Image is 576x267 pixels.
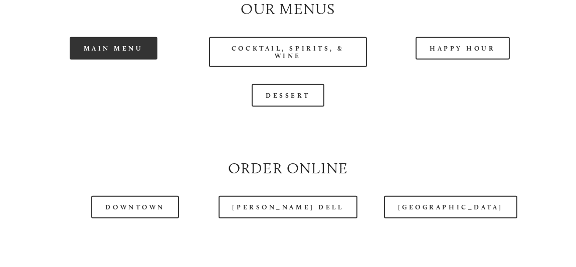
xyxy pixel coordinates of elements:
[219,196,358,218] a: [PERSON_NAME] Dell
[35,158,541,179] h2: Order Online
[252,84,324,107] a: Dessert
[384,196,517,218] a: [GEOGRAPHIC_DATA]
[91,196,178,218] a: Downtown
